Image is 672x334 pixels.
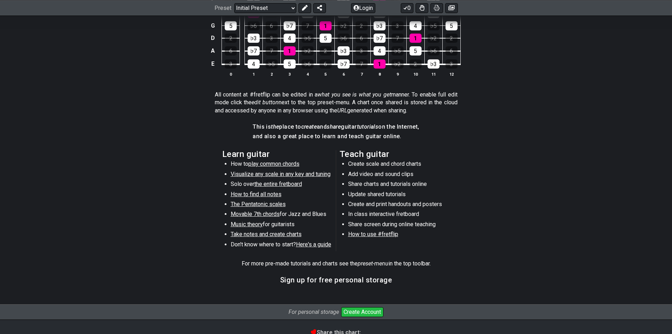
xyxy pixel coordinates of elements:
span: Visualize any scale in any key and tuning [231,171,331,177]
span: play common chords [248,160,299,167]
td: G [208,19,217,32]
li: for guitarists [231,221,331,230]
div: 3 [446,59,458,69]
th: 6 [334,70,352,78]
h2: Learn guitar [222,150,333,158]
select: Preset [234,3,296,13]
div: ♭7 [374,34,386,43]
span: Take notes and create charts [231,231,302,238]
div: ♭3 [428,59,440,69]
li: for Jazz and Blues [231,210,331,220]
div: 2 [320,46,332,55]
button: Toggle Dexterity for all fretkits [416,3,428,13]
div: 3 [356,46,368,55]
button: Login [351,3,375,13]
div: 6 [320,59,332,69]
div: 4 [248,59,260,69]
div: ♭7 [284,21,296,30]
div: 3 [392,21,404,30]
th: 4 [298,70,316,78]
div: 4 [410,21,422,30]
li: Create scale and chord charts [348,160,449,170]
th: 12 [442,70,460,78]
div: 4 [284,34,296,43]
button: Create image [445,3,458,13]
th: 3 [280,70,298,78]
button: Create Account [341,307,383,317]
div: ♭6 [302,59,314,69]
th: 9 [388,70,406,78]
div: 2 [446,34,458,43]
div: 2 [410,59,422,69]
div: 5 [225,21,237,30]
div: 3 [266,34,278,43]
li: Update shared tutorials [348,191,449,200]
li: Solo over [231,180,331,190]
div: 7 [302,21,314,30]
div: ♭5 [392,46,404,55]
span: Music theory [231,221,263,228]
span: Preset [214,5,231,11]
div: 6 [225,46,237,55]
em: preset-menu [358,260,388,267]
li: Don't know where to start? [231,241,331,251]
li: Share charts and tutorials online [348,180,449,190]
h2: Teach guitar [340,150,450,158]
div: 7 [392,34,404,43]
button: Print [430,3,443,13]
span: The Pentatonic scales [231,201,286,207]
h4: and also a great place to learn and teach guitar online. [253,133,419,140]
li: How to [231,160,331,170]
span: How to find all notes [231,191,281,198]
span: the entire fretboard [254,181,302,187]
em: what you see is what you get [317,91,391,98]
em: the [271,123,279,130]
th: 2 [262,70,280,78]
th: 0 [222,70,240,78]
td: D [208,32,217,45]
li: Share screen during online teaching [348,221,449,230]
span: Here's a guide [296,241,331,248]
div: ♭5 [302,34,314,43]
div: 4 [374,46,386,55]
div: 5 [446,21,458,30]
div: 1 [320,21,332,30]
div: ♭3 [374,21,386,30]
div: ♭7 [248,46,260,55]
td: A [208,45,217,58]
li: Create and print handouts and posters [348,200,449,210]
p: All content at #fretflip can be edited in a manner. To enable full edit mode click the next to th... [215,91,458,115]
h4: This is place to and guitar on the Internet, [253,123,419,131]
div: ♭7 [338,59,350,69]
th: 10 [406,70,424,78]
div: ♭2 [392,59,404,69]
div: 6 [356,34,368,43]
i: For personal storage [289,309,339,315]
button: Edit Preset [298,3,311,13]
div: 5 [320,34,332,43]
div: 1 [410,34,422,43]
p: For more pre-made tutorials and charts see the in the top toolbar. [242,260,431,268]
div: 5 [410,46,422,55]
div: ♭2 [338,21,350,30]
div: 2 [356,21,368,30]
div: ♭5 [428,21,440,30]
div: ♭3 [248,34,260,43]
span: Movable 7th chords [231,211,280,217]
div: 5 [284,59,296,69]
th: 11 [424,70,442,78]
div: ♭2 [302,46,314,55]
em: tutorials [357,123,379,130]
div: 2 [225,34,237,43]
div: 1 [374,59,386,69]
div: 6 [266,21,278,30]
div: ♭6 [248,21,260,30]
div: 3 [225,59,237,69]
div: ♭2 [428,34,440,43]
div: 1 [284,46,296,55]
th: 8 [370,70,388,78]
button: Share Preset [313,3,326,13]
th: 7 [352,70,370,78]
div: 6 [446,46,458,55]
li: Add video and sound clips [348,170,449,180]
